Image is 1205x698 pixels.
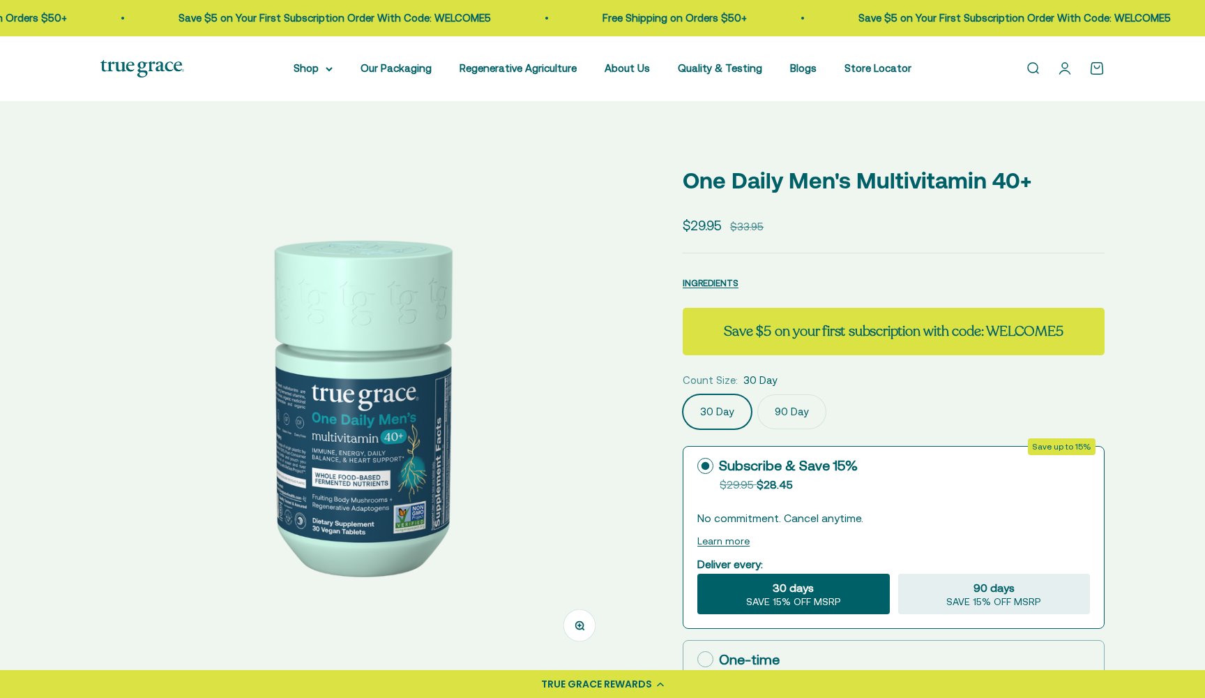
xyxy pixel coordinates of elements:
[683,372,738,389] legend: Count Size:
[858,10,1171,27] p: Save $5 on Your First Subscription Order With Code: WELCOME5
[179,10,491,27] p: Save $5 on Your First Subscription Order With Code: WELCOME5
[605,62,650,74] a: About Us
[844,62,911,74] a: Store Locator
[724,322,1063,341] strong: Save $5 on your first subscription with code: WELCOME5
[683,215,722,236] sale-price: $29.95
[730,218,764,235] compare-at-price: $33.95
[541,677,652,692] div: TRUE GRACE REWARDS
[683,163,1105,198] p: One Daily Men's Multivitamin 40+
[294,60,333,77] summary: Shop
[678,62,762,74] a: Quality & Testing
[100,146,616,662] img: One Daily Men's 40+ Multivitamin
[602,12,747,24] a: Free Shipping on Orders $50+
[790,62,817,74] a: Blogs
[683,274,738,291] button: INGREDIENTS
[460,62,577,74] a: Regenerative Agriculture
[361,62,432,74] a: Our Packaging
[743,372,778,389] span: 30 Day
[683,278,738,288] span: INGREDIENTS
